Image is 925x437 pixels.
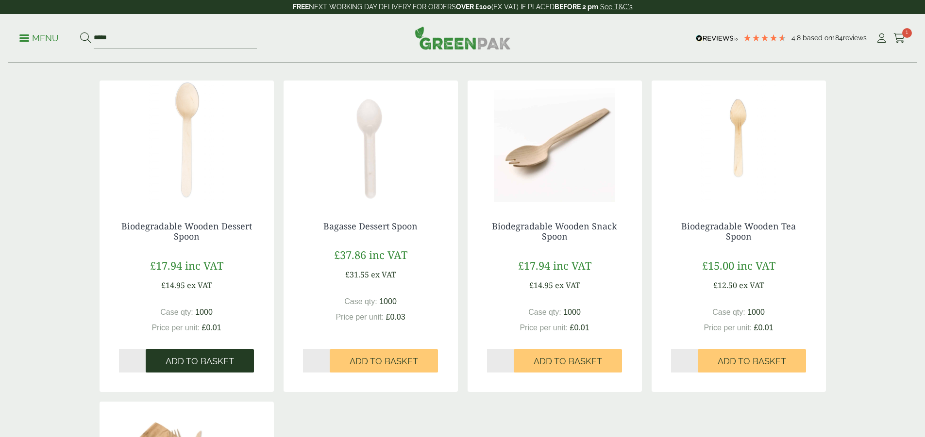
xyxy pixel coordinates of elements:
[518,258,550,273] span: £17.94
[150,258,182,273] span: £17.94
[652,81,826,202] img: Biodegradable Wooden Tea Spoon-0
[185,258,223,273] span: inc VAT
[323,220,418,232] a: Bagasse Dessert Spoon
[415,26,511,49] img: GreenPak Supplies
[563,308,581,316] span: 1000
[528,308,561,316] span: Case qty:
[832,34,843,42] span: 184
[902,28,912,38] span: 1
[698,349,806,372] button: Add to Basket
[151,324,200,332] span: Price per unit:
[160,308,193,316] span: Case qty:
[514,349,622,372] button: Add to Basket
[161,280,185,291] span: £14.95
[555,3,598,11] strong: BEFORE 2 pm
[718,356,786,367] span: Add to Basket
[713,280,737,291] span: £12.50
[754,324,774,332] span: £0.01
[737,258,775,273] span: inc VAT
[195,308,213,316] span: 1000
[843,34,867,42] span: reviews
[371,269,396,280] span: ex VAT
[330,349,438,372] button: Add to Basket
[19,32,59,42] a: Menu
[600,3,633,11] a: See T&C's
[350,356,418,367] span: Add to Basket
[187,280,212,291] span: ex VAT
[803,34,832,42] span: Based on
[100,81,274,202] img: Biodegradable Wooden Dessert Spoon-0
[555,280,580,291] span: ex VAT
[293,3,309,11] strong: FREE
[743,33,787,42] div: 4.79 Stars
[202,324,221,332] span: £0.01
[166,356,234,367] span: Add to Basket
[379,297,397,306] span: 1000
[534,356,602,367] span: Add to Basket
[345,269,369,280] span: £31.55
[520,324,568,332] span: Price per unit:
[712,308,745,316] span: Case qty:
[702,258,734,273] span: £15.00
[747,308,765,316] span: 1000
[146,349,254,372] button: Add to Basket
[334,247,366,262] span: £37.86
[875,33,888,43] i: My Account
[570,324,589,332] span: £0.01
[121,220,252,243] a: Biodegradable Wooden Dessert Spoon
[529,280,553,291] span: £14.95
[386,313,405,321] span: £0.03
[704,324,752,332] span: Price per unit:
[468,81,642,202] img: 10100.06-High
[739,280,764,291] span: ex VAT
[893,33,906,43] i: Cart
[336,313,384,321] span: Price per unit:
[19,32,59,44] p: Menu
[893,31,906,46] a: 1
[344,297,377,306] span: Case qty:
[492,220,617,243] a: Biodegradable Wooden Snack Spoon
[284,81,458,202] img: Bagasse Spoon
[553,258,591,273] span: inc VAT
[791,34,803,42] span: 4.8
[369,247,407,262] span: inc VAT
[696,35,738,42] img: REVIEWS.io
[456,3,491,11] strong: OVER £100
[681,220,796,243] a: Biodegradable Wooden Tea Spoon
